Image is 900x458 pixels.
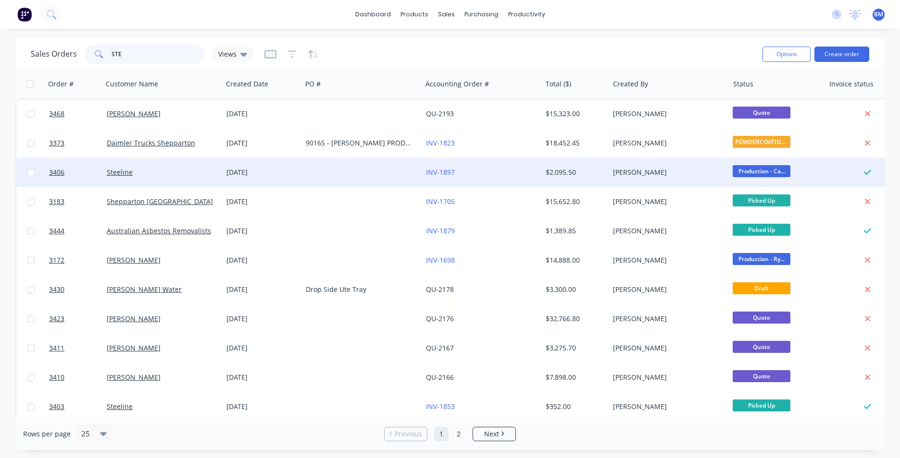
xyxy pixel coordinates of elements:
[107,255,161,265] a: [PERSON_NAME]
[762,47,811,62] button: Options
[425,79,489,89] div: Accounting Order #
[49,334,107,362] a: 3411
[107,343,161,352] a: [PERSON_NAME]
[306,285,412,294] div: Drop Side Ute Tray
[49,226,64,236] span: 3444
[733,312,790,324] span: Quote
[546,314,602,324] div: $32,766.80
[733,224,790,236] span: Picked Up
[546,373,602,382] div: $7,898.00
[613,226,720,236] div: [PERSON_NAME]
[49,168,64,177] span: 3406
[426,314,454,323] a: QU-2176
[546,79,571,89] div: Total ($)
[226,226,298,236] div: [DATE]
[426,197,455,206] a: INV-1705
[49,217,107,245] a: 3444
[613,138,720,148] div: [PERSON_NAME]
[49,314,64,324] span: 3423
[385,429,427,439] a: Previous page
[306,138,412,148] div: 90165 - [PERSON_NAME] PRODUCTS
[613,255,720,265] div: [PERSON_NAME]
[49,99,107,128] a: 3468
[226,79,268,89] div: Created Date
[106,79,158,89] div: Customer Name
[49,109,64,119] span: 3468
[305,79,321,89] div: PO #
[473,429,515,439] a: Next page
[503,7,550,22] div: productivity
[49,197,64,206] span: 3183
[426,226,455,235] a: INV-1879
[546,343,602,353] div: $3,275.70
[829,79,874,89] div: Invoice status
[814,47,869,62] button: Create order
[874,10,883,19] span: BM
[107,285,182,294] a: [PERSON_NAME] Water
[107,138,195,147] a: Daimler Trucks Shepparton
[112,45,205,64] input: Search...
[546,255,602,265] div: $14,888.00
[733,107,790,119] span: Quote
[733,399,790,411] span: Picked Up
[49,392,107,421] a: 3403
[395,429,422,439] span: Previous
[107,314,161,323] a: [PERSON_NAME]
[426,285,454,294] a: QU-2178
[226,373,298,382] div: [DATE]
[426,255,455,265] a: INV-1698
[49,275,107,304] a: 3430
[733,253,790,265] span: Production - Ry...
[49,373,64,382] span: 3410
[613,373,720,382] div: [PERSON_NAME]
[49,285,64,294] span: 3430
[733,370,790,382] span: Quote
[226,402,298,411] div: [DATE]
[49,255,64,265] span: 3172
[396,7,433,22] div: products
[49,246,107,275] a: 3172
[49,158,107,187] a: 3406
[733,341,790,353] span: Quote
[107,226,211,235] a: Australian Asbestos Removalists
[226,314,298,324] div: [DATE]
[49,304,107,333] a: 3423
[546,138,602,148] div: $18,452.45
[380,427,520,441] ul: Pagination
[226,138,298,148] div: [DATE]
[426,402,455,411] a: INV-1853
[546,168,602,177] div: $2,095.50
[49,138,64,148] span: 3373
[218,49,237,59] span: Views
[49,363,107,392] a: 3410
[226,285,298,294] div: [DATE]
[107,168,133,177] a: Steeline
[31,49,77,59] h1: Sales Orders
[433,7,460,22] div: sales
[226,255,298,265] div: [DATE]
[733,282,790,294] span: Draft
[107,402,133,411] a: Steeline
[49,129,107,157] a: 3373
[49,187,107,216] a: 3183
[107,197,213,206] a: Shepparton [GEOGRAPHIC_DATA]
[546,402,602,411] div: $352.00
[17,7,32,22] img: Factory
[350,7,396,22] a: dashboard
[613,79,648,89] div: Created By
[226,343,298,353] div: [DATE]
[49,343,64,353] span: 3411
[613,314,720,324] div: [PERSON_NAME]
[426,109,454,118] a: QU-2193
[613,168,720,177] div: [PERSON_NAME]
[426,138,455,147] a: INV-1823
[49,402,64,411] span: 3403
[733,79,753,89] div: Status
[434,427,449,441] a: Page 1 is your current page
[546,285,602,294] div: $3,300.00
[546,197,602,206] div: $15,652.80
[733,165,790,177] span: Production - Ca...
[426,168,455,177] a: INV-1897
[733,136,790,148] span: POWDERCOATING/P...
[546,109,602,119] div: $15,323.00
